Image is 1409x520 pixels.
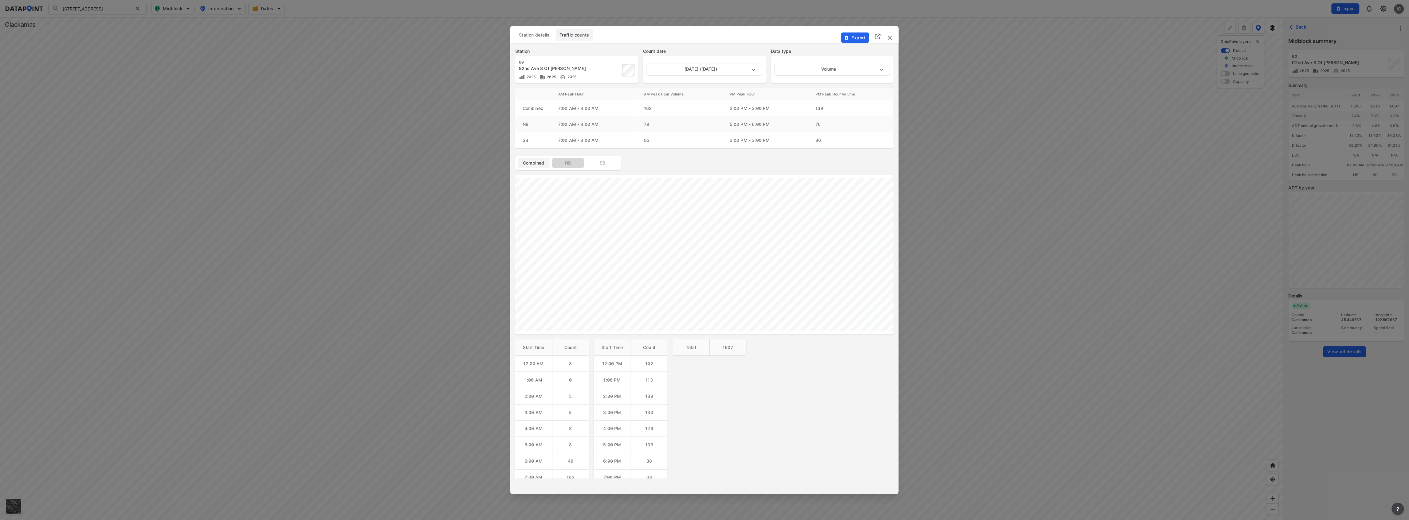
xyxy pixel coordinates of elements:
img: Vehicle speed [560,74,566,80]
th: PM Peak Hour [722,88,808,100]
td: 40 [552,453,589,469]
img: full_screen.b7bf9a36.svg [874,33,881,40]
td: 79 [637,116,722,132]
td: 8 [552,421,589,437]
td: 162 [637,100,722,116]
td: 7:00 AM - 8:00 AM [551,132,637,148]
th: Count [552,340,589,356]
label: Data type [771,48,894,54]
div: 60 [519,60,620,65]
img: File%20-%20Download.70cf71cd.svg [844,35,849,40]
span: Combined [521,160,546,166]
td: 0 [552,372,589,388]
div: basic tabs example [515,29,894,41]
span: Station details [519,32,550,38]
td: 12:00 AM [515,355,552,372]
td: 102 [631,355,668,372]
td: 5 [552,388,589,404]
div: Volume [775,64,890,76]
td: 162 [552,469,589,486]
td: 4:00 PM [594,421,631,437]
td: 6:00 PM [594,453,631,469]
td: 2:00 PM [594,388,631,404]
td: 133 [631,437,668,453]
button: Export [841,32,869,43]
td: 2:00 AM [515,388,552,404]
td: 88 [631,453,668,469]
img: Vehicle class [540,74,546,80]
td: 8 [552,355,589,372]
td: 3:00 AM [515,404,552,421]
td: 5:00 PM - 6:00 PM [722,116,808,132]
td: 5 [552,404,589,421]
td: 7:00 AM - 8:00 AM [551,100,637,116]
th: Total [673,340,709,355]
label: Count date [643,48,766,54]
td: Combined [515,100,551,116]
th: Count [631,340,668,356]
div: [DATE] ([DATE]) [647,64,762,76]
td: 139 [808,100,894,116]
td: 4:00 AM [515,421,552,437]
th: Start Time [515,340,552,356]
td: 126 [631,421,668,437]
table: customized table [673,340,746,355]
div: 92nd Ave S Of Idleman [519,65,620,72]
td: 7:00 AM - 8:00 AM [551,116,637,132]
td: 3:00 PM [594,404,631,421]
td: 130 [631,404,668,421]
span: Traffic counts [559,32,589,38]
td: 7:00 AM [515,469,552,486]
button: delete [886,34,894,41]
td: 139 [631,388,668,404]
td: 2:00 PM - 3:00 PM [722,132,808,148]
td: 7:00 PM [594,469,631,486]
td: 1:00 AM [515,372,552,388]
td: 6:00 AM [515,453,552,469]
td: 12:00 PM [594,355,631,372]
button: more [1392,503,1404,515]
td: SB [515,132,551,148]
td: 76 [808,116,894,132]
td: 83 [637,132,722,148]
span: Export [845,34,865,41]
span: 2025 [546,75,556,79]
div: basic tabs example [518,158,618,168]
th: PM Peak Hour Volume [808,88,894,100]
td: 63 [631,469,668,486]
th: AM Peak Hour [551,88,637,100]
span: 2025 [525,75,536,79]
td: 8 [552,437,589,453]
img: close.efbf2170.svg [886,34,894,41]
th: Start Time [594,340,631,356]
td: 1:00 PM [594,372,631,388]
td: 5:00 PM [594,437,631,453]
span: SB [590,160,615,166]
th: AM Peak Hour Volume [637,88,722,100]
img: Volume count [519,74,525,80]
td: 2:00 PM - 3:00 PM [722,100,808,116]
label: Station [515,48,638,54]
td: 113 [631,372,668,388]
th: 1607 [709,340,746,355]
span: 2025 [566,75,577,79]
td: NB [515,116,551,132]
td: 86 [808,132,894,148]
td: 5:00 AM [515,437,552,453]
span: NB [556,160,580,166]
span: ? [1395,505,1400,513]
